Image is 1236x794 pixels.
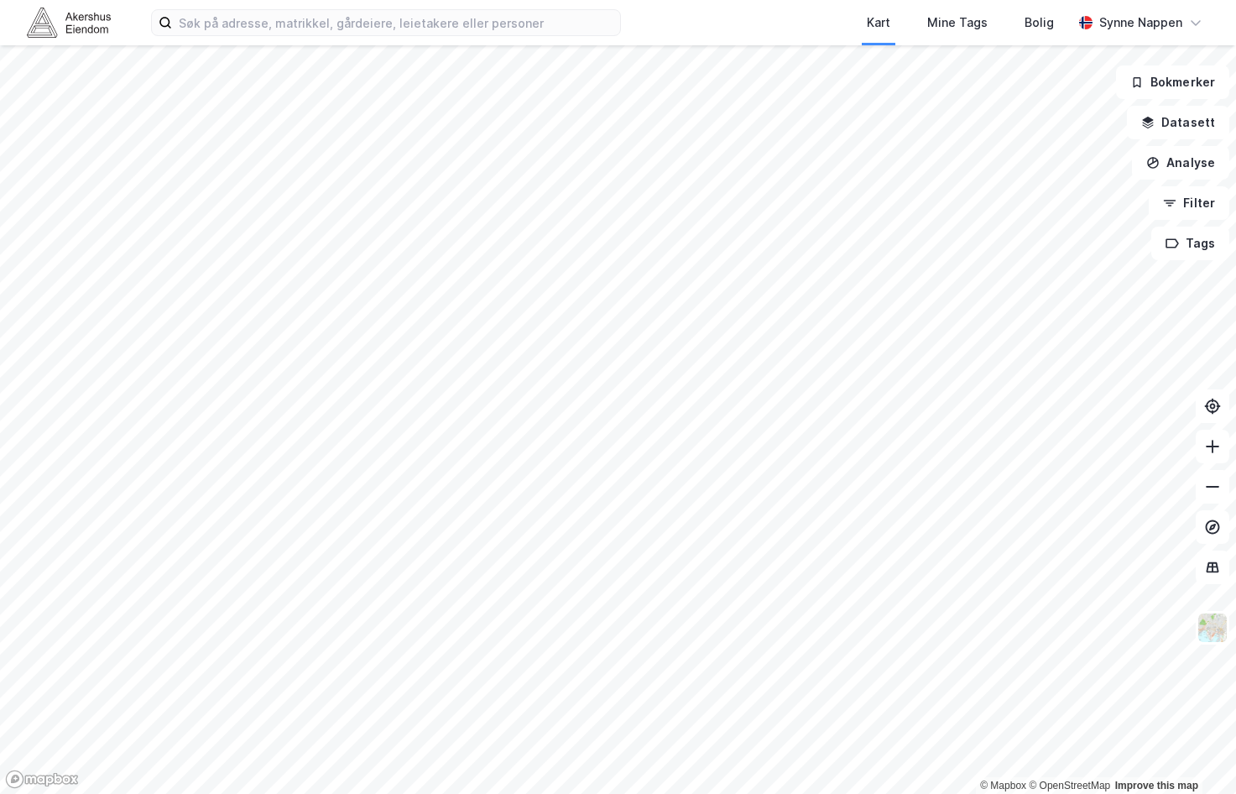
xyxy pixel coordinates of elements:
[5,770,79,789] a: Mapbox homepage
[980,780,1026,791] a: Mapbox
[1099,13,1182,33] div: Synne Nappen
[867,13,890,33] div: Kart
[927,13,988,33] div: Mine Tags
[1116,65,1229,99] button: Bokmerker
[27,8,111,37] img: akershus-eiendom-logo.9091f326c980b4bce74ccdd9f866810c.svg
[1127,106,1229,139] button: Datasett
[1152,713,1236,794] iframe: Chat Widget
[1025,13,1054,33] div: Bolig
[1149,186,1229,220] button: Filter
[1152,713,1236,794] div: Kontrollprogram for chat
[172,10,620,35] input: Søk på adresse, matrikkel, gårdeiere, leietakere eller personer
[1115,780,1198,791] a: Improve this map
[1151,227,1229,260] button: Tags
[1132,146,1229,180] button: Analyse
[1029,780,1110,791] a: OpenStreetMap
[1197,612,1228,644] img: Z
